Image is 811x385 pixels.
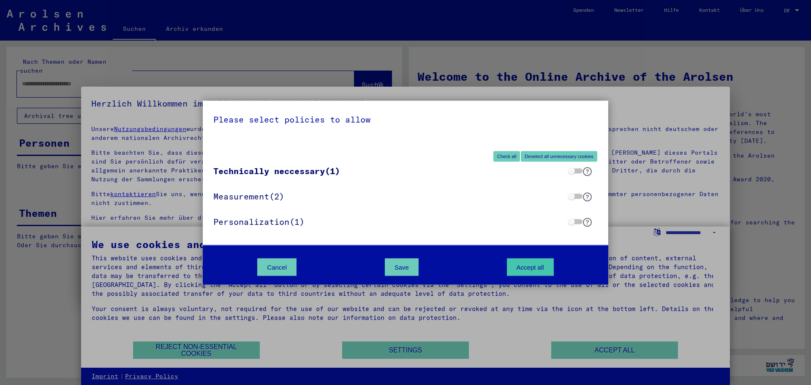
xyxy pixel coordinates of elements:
[257,258,297,276] button: Cancel
[213,113,598,125] div: Please select policies to allow
[213,190,284,202] span: (2)
[493,151,520,161] button: Check all
[521,151,597,161] button: Deselect all unnecessary cookies
[507,258,554,276] button: Accept all
[583,192,592,201] button: ?
[213,216,305,227] span: (1)
[583,218,592,227] button: ?
[213,191,269,201] span: Measurement
[385,258,419,276] button: Save
[583,167,592,176] button: ?
[213,216,289,227] span: Personalization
